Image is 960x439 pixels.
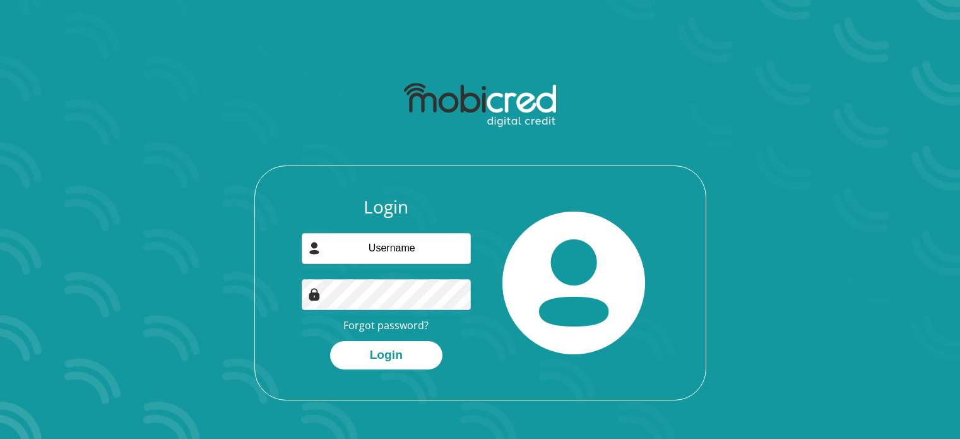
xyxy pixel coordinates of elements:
[308,242,321,255] img: user-icon image
[404,83,556,128] img: mobicred logo
[330,341,442,370] button: Login
[302,196,471,218] h3: Login
[302,233,471,264] input: Username
[308,288,321,301] img: Image
[343,318,429,332] a: Forgot password?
